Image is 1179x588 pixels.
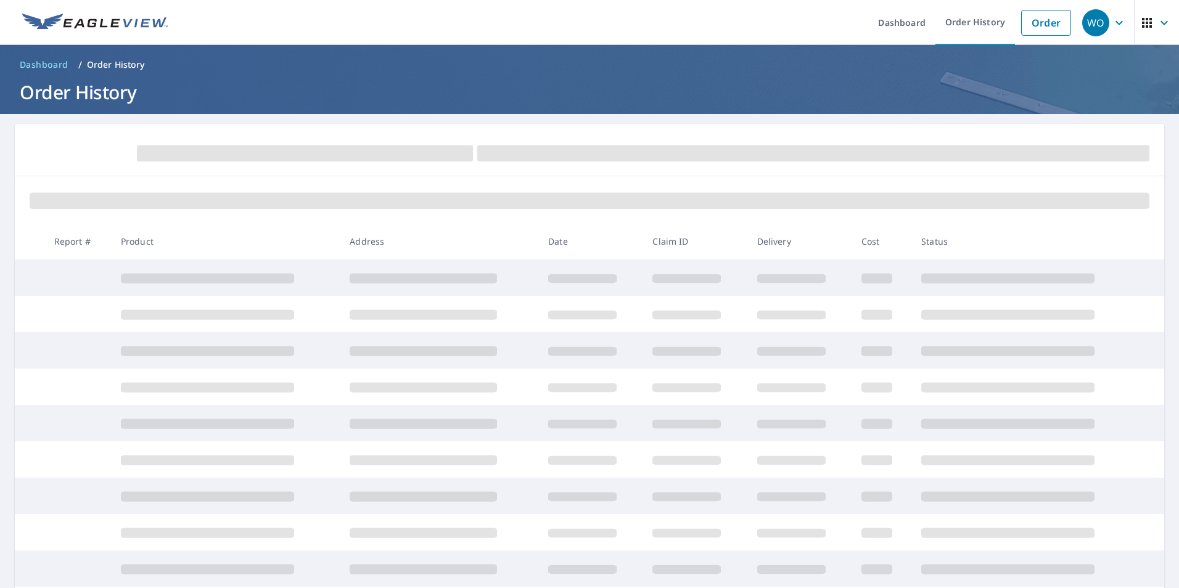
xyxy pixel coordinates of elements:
a: Order [1021,10,1071,36]
img: EV Logo [22,14,168,32]
a: Dashboard [15,55,73,75]
th: Cost [852,223,911,259]
th: Date [538,223,643,259]
h1: Order History [15,80,1164,105]
nav: breadcrumb [15,55,1164,75]
p: Order History [87,59,145,71]
th: Claim ID [643,223,747,259]
th: Delivery [747,223,852,259]
th: Status [911,223,1141,259]
th: Address [340,223,538,259]
th: Product [111,223,340,259]
th: Report # [44,223,111,259]
div: WO [1082,9,1109,36]
span: Dashboard [20,59,68,71]
li: / [78,57,82,72]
